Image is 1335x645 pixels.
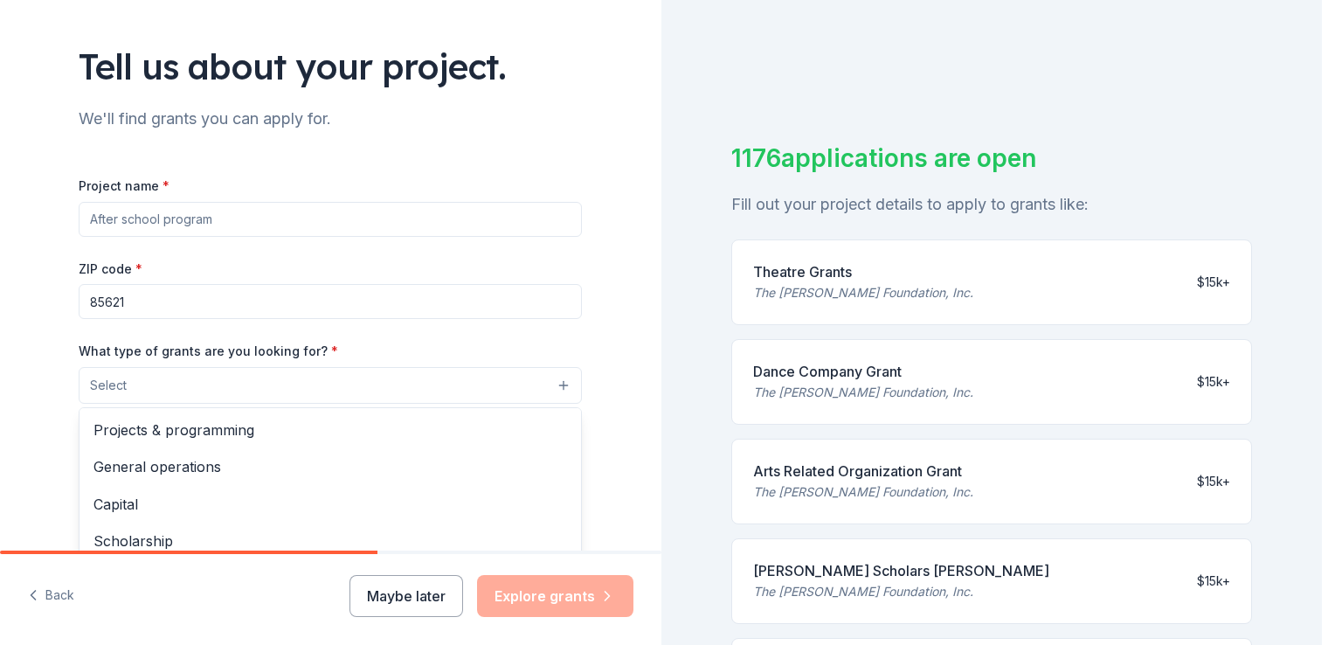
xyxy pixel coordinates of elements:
span: Select [90,375,127,396]
div: Select [79,407,582,617]
button: Select [79,367,582,404]
span: Capital [93,493,567,516]
span: Scholarship [93,530,567,552]
span: General operations [93,455,567,478]
span: Projects & programming [93,419,567,441]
